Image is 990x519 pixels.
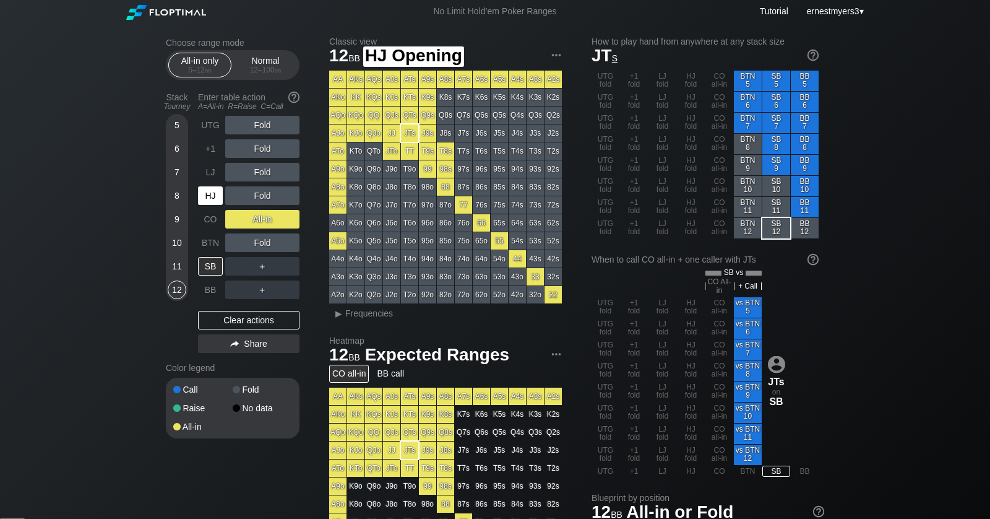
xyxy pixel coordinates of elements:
div: Call [173,385,233,394]
div: ＋ [225,257,299,276]
div: CO [198,210,223,229]
div: J6s [473,124,490,142]
div: LJ fold [648,113,676,133]
div: K4s [509,89,526,106]
div: J3o [383,268,400,286]
div: K2o [347,286,364,303]
div: SB 5 [762,71,790,91]
div: 85o [437,232,454,250]
div: QJo [365,124,382,142]
div: ATs [401,71,418,88]
div: K6s [473,89,490,106]
div: Fold [225,186,299,205]
img: help.32db89a4.svg [287,90,301,104]
div: SB 9 [762,155,790,175]
div: A7s [455,71,472,88]
div: TT [401,142,418,160]
div: 54s [509,232,526,250]
div: T5s [491,142,508,160]
div: 43o [509,268,526,286]
div: J2o [383,286,400,303]
div: 86s [473,178,490,196]
div: LJ fold [648,134,676,154]
div: SB [198,257,223,276]
div: A4o [329,250,346,268]
div: 66 [473,214,490,232]
div: 53o [491,268,508,286]
div: LJ fold [648,155,676,175]
div: 54o [491,250,508,268]
div: CO all-in [705,134,733,154]
div: A8s [437,71,454,88]
div: 98s [437,160,454,178]
div: BB 7 [791,113,819,133]
div: K3s [527,89,544,106]
div: K7s [455,89,472,106]
div: +1 fold [620,71,648,91]
div: KQs [365,89,382,106]
div: Q4o [365,250,382,268]
a: Tutorial [760,6,788,16]
div: +1 fold [620,92,648,112]
div: Fold [225,139,299,158]
div: BTN 6 [734,92,762,112]
div: J3s [527,124,544,142]
div: CO all-in [705,218,733,238]
div: UTG [198,116,223,134]
img: help.32db89a4.svg [806,253,820,266]
div: CO all-in [705,197,733,217]
div: T9o [401,160,418,178]
div: BB 10 [791,176,819,196]
div: 85s [491,178,508,196]
div: LJ fold [648,218,676,238]
div: JTs [401,124,418,142]
div: QQ [365,107,382,124]
div: HJ fold [677,113,705,133]
div: 42o [509,286,526,303]
div: UTG fold [592,155,619,175]
div: 97o [419,196,436,214]
div: Q9s [419,107,436,124]
div: K3o [347,268,364,286]
div: J2s [544,124,562,142]
div: LJ [198,163,223,181]
div: A7o [329,196,346,214]
div: T8o [401,178,418,196]
span: + Call [738,282,757,290]
div: CO all-in [705,176,733,196]
div: A5o [329,232,346,250]
div: 52o [491,286,508,303]
div: 92o [419,286,436,303]
div: 82s [544,178,562,196]
div: K5o [347,232,364,250]
span: 12 [327,46,362,67]
div: BB 11 [791,197,819,217]
div: UTG fold [592,92,619,112]
span: HJ Opening [363,46,464,67]
div: Raise [173,404,233,412]
div: UTG fold [592,113,619,133]
div: 64s [509,214,526,232]
div: J4s [509,124,526,142]
div: LJ fold [648,197,676,217]
div: HJ fold [677,134,705,154]
div: 72s [544,196,562,214]
div: 99 [419,160,436,178]
div: KK [347,89,364,106]
div: +1 fold [620,176,648,196]
div: 95o [419,232,436,250]
div: JJ [383,124,400,142]
div: 62o [473,286,490,303]
div: Normal [237,53,294,77]
h2: Classic view [329,37,562,46]
div: T9s [419,142,436,160]
div: BB 9 [791,155,819,175]
div: KQo [347,107,364,124]
img: icon-avatar.b40e07d9.svg [768,355,785,373]
div: T7s [455,142,472,160]
div: QTo [365,142,382,160]
div: 84o [437,250,454,268]
div: AQo [329,107,346,124]
div: +1 fold [620,297,648,318]
div: T3o [401,268,418,286]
